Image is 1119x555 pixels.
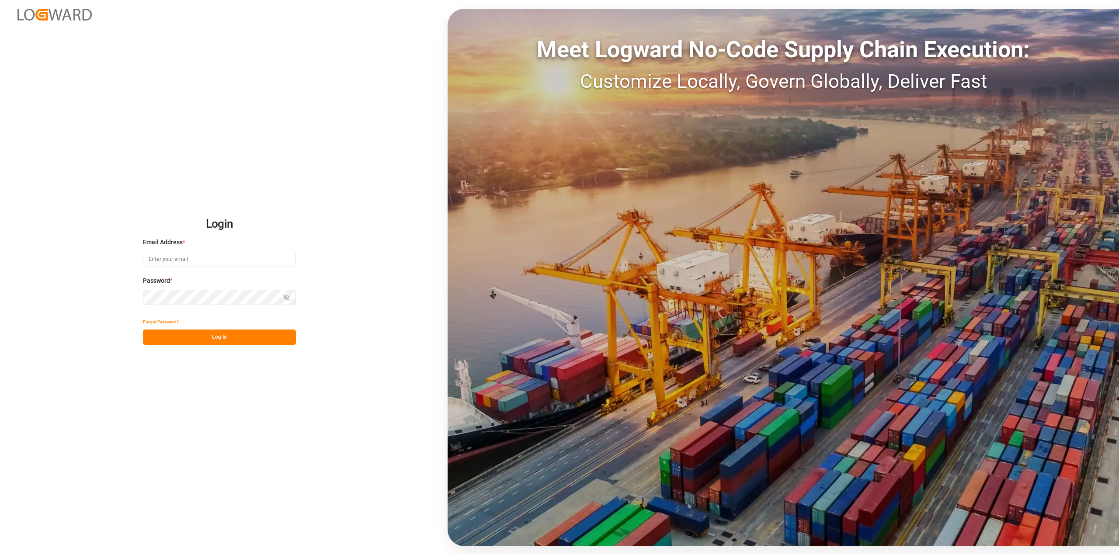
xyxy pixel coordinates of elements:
img: Logward_new_orange.png [17,9,92,21]
div: Meet Logward No-Code Supply Chain Execution: [448,33,1119,67]
button: Log In [143,330,296,345]
div: Customize Locally, Govern Globally, Deliver Fast [448,67,1119,96]
h2: Login [143,210,296,238]
span: Password [143,276,170,285]
button: Forgot Password? [143,314,179,330]
span: Email Address [143,238,183,247]
input: Enter your email [143,252,296,267]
